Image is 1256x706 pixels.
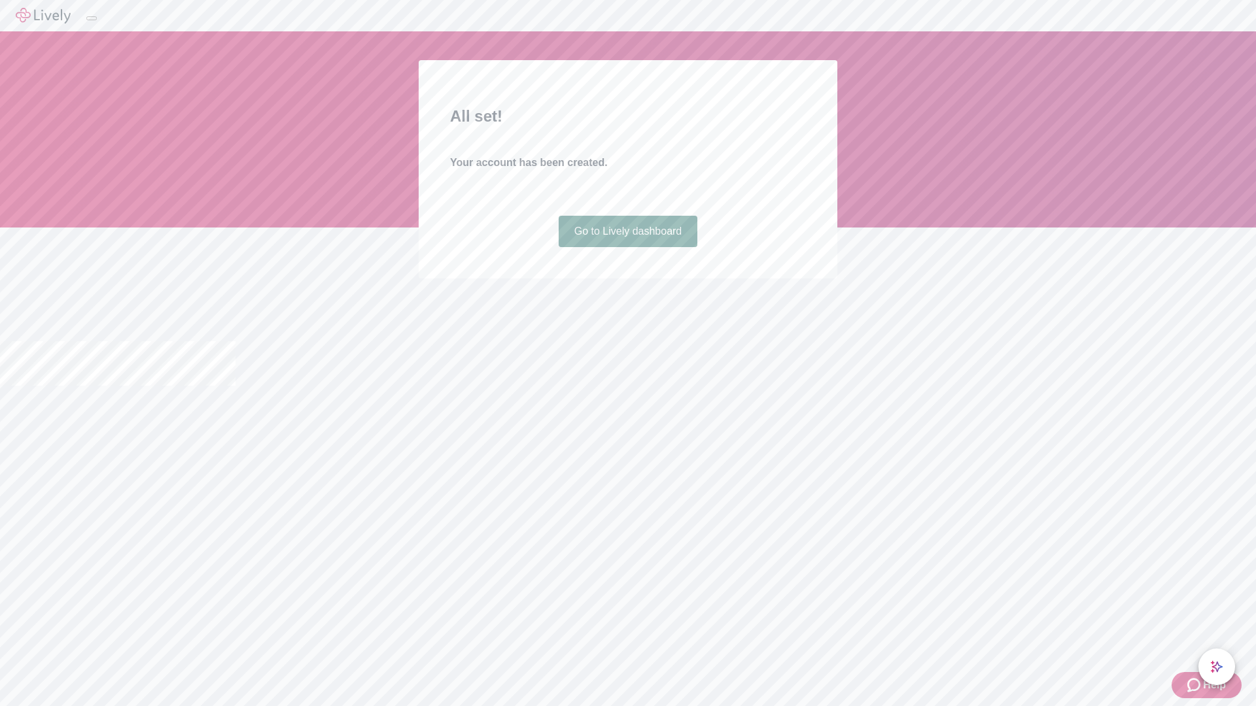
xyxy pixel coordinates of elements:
[1210,660,1223,673] svg: Lively AI Assistant
[86,16,97,20] button: Log out
[1187,677,1203,693] svg: Zendesk support icon
[1172,672,1242,698] button: Zendesk support iconHelp
[450,105,806,128] h2: All set!
[559,216,698,247] a: Go to Lively dashboard
[16,8,71,24] img: Lively
[450,155,806,171] h4: Your account has been created.
[1198,648,1235,685] button: chat
[1203,677,1226,693] span: Help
